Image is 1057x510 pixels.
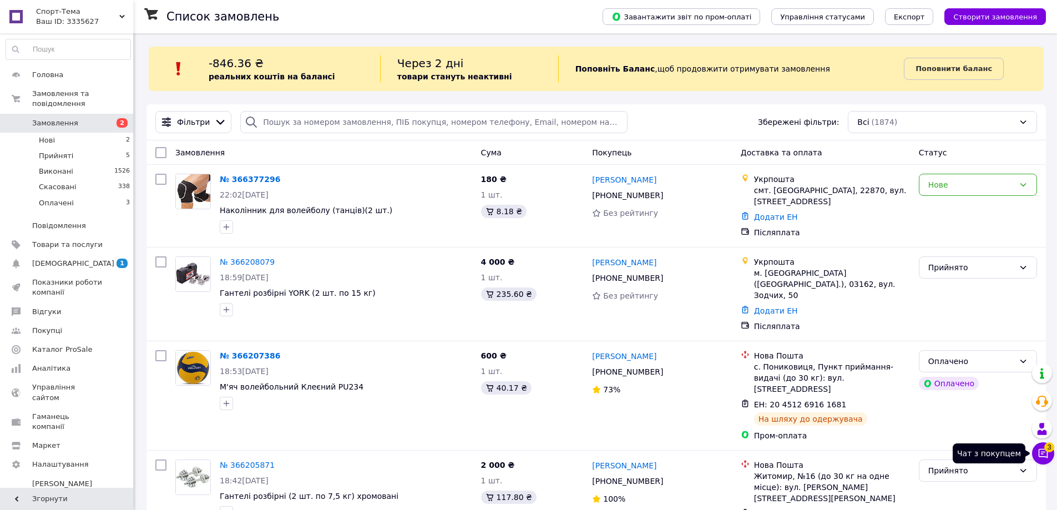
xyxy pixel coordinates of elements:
span: -846.36 ₴ [209,57,264,70]
span: Статус [919,148,947,157]
a: № 366207386 [220,351,280,360]
span: Нові [39,135,55,145]
b: реальних коштів на балансі [209,72,335,81]
span: Створити замовлення [953,13,1037,21]
span: Оплачені [39,198,74,208]
span: Через 2 дні [397,57,464,70]
span: Повідомлення [32,221,86,231]
span: ЕН: 20 4512 6916 1681 [754,400,847,409]
span: Завантажити звіт по пром-оплаті [611,12,751,22]
div: Нова Пошта [754,459,910,471]
a: Фото товару [175,350,211,386]
h1: Список замовлень [166,10,279,23]
div: 8.18 ₴ [481,205,527,218]
button: Експорт [885,8,934,25]
span: 100% [603,494,625,503]
div: Ваш ID: 3335627 [36,17,133,27]
div: с. Пониковиця, Пункт приймання-видачі (до 30 кг): вул. [STREET_ADDRESS] [754,361,910,395]
a: Додати ЕН [754,306,798,315]
a: № 366377296 [220,175,280,184]
div: м. [GEOGRAPHIC_DATA] ([GEOGRAPHIC_DATA].), 03162, вул. Зодчих, 50 [754,267,910,301]
a: Наколінник для волейболу (танців)(2 шт.) [220,206,392,215]
span: Скасовані [39,182,77,192]
div: 117.80 ₴ [481,491,537,504]
a: Фото товару [175,459,211,495]
a: Фото товару [175,256,211,292]
span: (1874) [872,118,898,127]
span: Замовлення [32,118,78,128]
img: Фото товару [176,257,210,291]
div: [PHONE_NUMBER] [590,473,665,489]
span: Спорт-Тема [36,7,119,17]
div: Нове [928,179,1014,191]
span: 180 ₴ [481,175,507,184]
div: 40.17 ₴ [481,381,532,395]
span: 1526 [114,166,130,176]
a: [PERSON_NAME] [592,174,656,185]
span: Доставка та оплата [741,148,822,157]
span: Фільтри [177,117,210,128]
div: Укрпошта [754,174,910,185]
span: Товари та послуги [32,240,103,250]
span: 3 [1044,442,1054,452]
a: Поповнити баланс [904,58,1004,80]
span: Головна [32,70,63,80]
span: Каталог ProSale [32,345,92,355]
div: Прийнято [928,261,1014,274]
button: Чат з покупцем3 [1032,442,1054,464]
a: [PERSON_NAME] [592,351,656,362]
span: 600 ₴ [481,351,507,360]
div: Післяплата [754,227,910,238]
b: товари стануть неактивні [397,72,512,81]
span: Без рейтингу [603,291,658,300]
div: Оплачено [919,377,979,390]
a: [PERSON_NAME] [592,460,656,471]
span: 338 [118,182,130,192]
span: 3 [126,198,130,208]
a: № 366205871 [220,461,275,469]
span: Покупець [592,148,631,157]
div: , щоб продовжити отримувати замовлення [558,55,904,82]
div: Оплачено [928,355,1014,367]
a: Гантелі розбірні (2 шт. по 7,5 кг) хромовані [220,492,398,501]
img: :exclamation: [170,60,187,77]
span: Гаманець компанії [32,412,103,432]
span: Замовлення та повідомлення [32,89,133,109]
button: Створити замовлення [944,8,1046,25]
img: Фото товару [176,351,210,385]
span: Прийняті [39,151,73,161]
div: Післяплата [754,321,910,332]
a: [PERSON_NAME] [592,257,656,268]
input: Пошук за номером замовлення, ПІБ покупця, номером телефону, Email, номером накладної [240,111,627,133]
div: Пром-оплата [754,430,910,441]
span: 2 [126,135,130,145]
a: М'яч волейбольний Клеєний PU234 [220,382,363,391]
img: Фото товару [176,460,210,494]
span: 22:02[DATE] [220,190,269,199]
span: Всі [857,117,869,128]
span: 73% [603,385,620,394]
span: Управління статусами [780,13,865,21]
div: [PHONE_NUMBER] [590,188,665,203]
span: Збережені фільтри: [758,117,839,128]
span: 18:59[DATE] [220,273,269,282]
div: Чат з покупцем [953,443,1025,463]
span: Налаштування [32,459,89,469]
div: На шляху до одержувача [754,412,867,426]
b: Поповнити баланс [916,64,992,73]
a: Фото товару [175,174,211,209]
span: Замовлення [175,148,225,157]
span: Покупці [32,326,62,336]
span: Виконані [39,166,73,176]
a: Додати ЕН [754,213,798,221]
div: Нова Пошта [754,350,910,361]
span: 2 000 ₴ [481,461,515,469]
span: 5 [126,151,130,161]
span: 1 [117,259,128,268]
div: [PHONE_NUMBER] [590,364,665,380]
span: 2 [117,118,128,128]
button: Завантажити звіт по пром-оплаті [603,8,760,25]
span: 18:53[DATE] [220,367,269,376]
